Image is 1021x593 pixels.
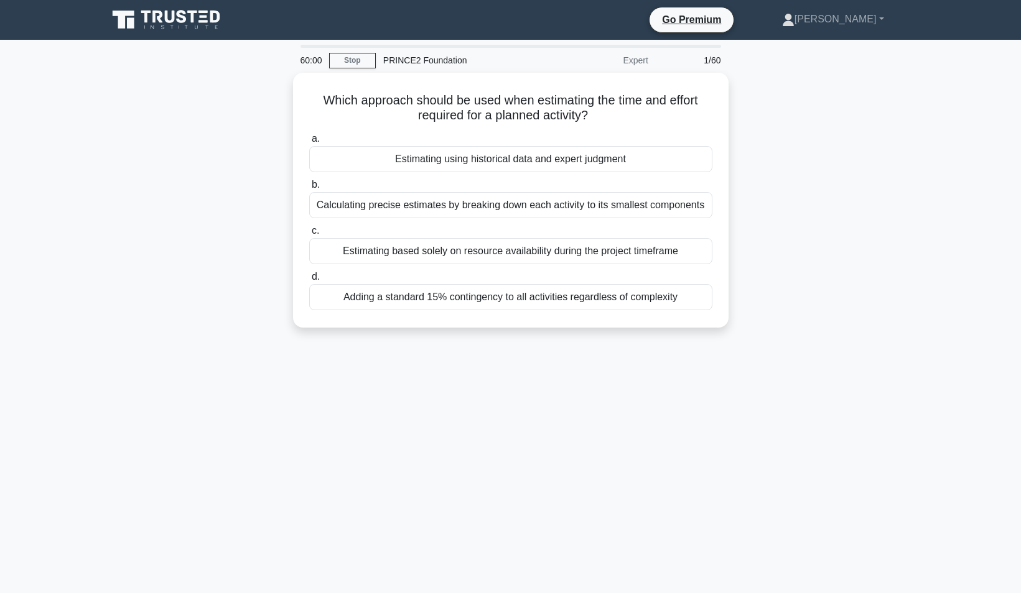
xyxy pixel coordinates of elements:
[329,53,376,68] a: Stop
[312,133,320,144] span: a.
[752,7,914,32] a: [PERSON_NAME]
[309,284,712,310] div: Adding a standard 15% contingency to all activities regardless of complexity
[309,192,712,218] div: Calculating precise estimates by breaking down each activity to its smallest components
[547,48,656,73] div: Expert
[309,146,712,172] div: Estimating using historical data and expert judgment
[309,238,712,264] div: Estimating based solely on resource availability during the project timeframe
[312,271,320,282] span: d.
[656,48,729,73] div: 1/60
[312,225,319,236] span: c.
[655,12,729,27] a: Go Premium
[376,48,547,73] div: PRINCE2 Foundation
[312,179,320,190] span: b.
[293,48,329,73] div: 60:00
[308,93,714,124] h5: Which approach should be used when estimating the time and effort required for a planned activity?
